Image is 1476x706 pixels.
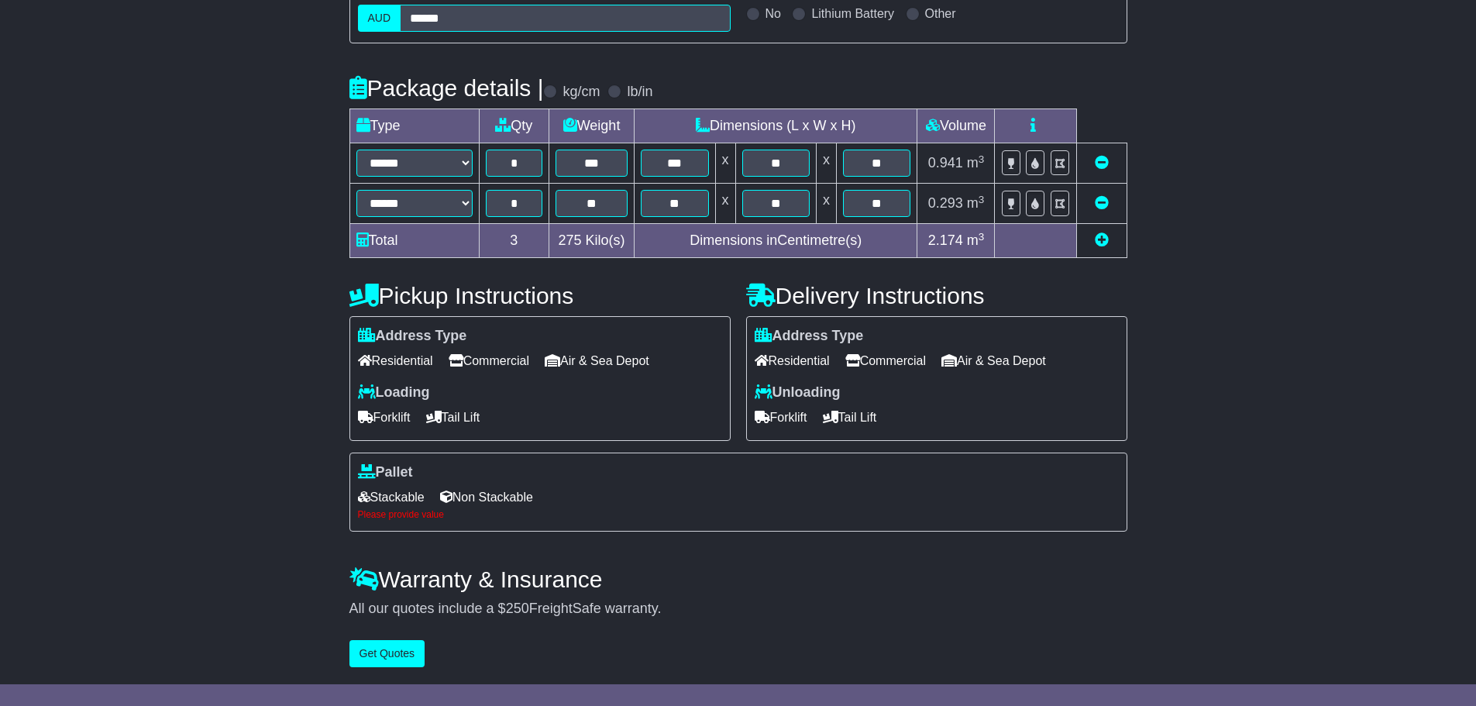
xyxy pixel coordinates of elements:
span: m [967,155,985,170]
label: AUD [358,5,401,32]
td: Weight [549,109,635,143]
label: Address Type [358,328,467,345]
td: Total [349,224,479,258]
label: Other [925,6,956,21]
label: Loading [358,384,430,401]
span: Forklift [755,405,807,429]
h4: Package details | [349,75,544,101]
span: m [967,232,985,248]
span: 0.941 [928,155,963,170]
div: All our quotes include a $ FreightSafe warranty. [349,601,1127,618]
span: Air & Sea Depot [941,349,1046,373]
div: Please provide value [358,509,1119,520]
span: Residential [755,349,830,373]
td: Qty [479,109,549,143]
td: x [715,143,735,184]
span: m [967,195,985,211]
h4: Pickup Instructions [349,283,731,308]
label: kg/cm [563,84,600,101]
td: Volume [917,109,995,143]
a: Remove this item [1095,195,1109,211]
span: Commercial [449,349,529,373]
label: No [766,6,781,21]
span: 0.293 [928,195,963,211]
span: 275 [559,232,582,248]
td: Type [349,109,479,143]
span: Forklift [358,405,411,429]
span: Residential [358,349,433,373]
button: Get Quotes [349,640,425,667]
span: Tail Lift [823,405,877,429]
span: Stackable [358,485,425,509]
td: x [816,143,836,184]
h4: Warranty & Insurance [349,567,1127,592]
label: lb/in [627,84,652,101]
span: 250 [506,601,529,616]
label: Pallet [358,464,413,481]
span: Air & Sea Depot [545,349,649,373]
sup: 3 [979,153,985,165]
td: Dimensions (L x W x H) [635,109,917,143]
span: 2.174 [928,232,963,248]
label: Lithium Battery [811,6,894,21]
td: x [816,184,836,224]
td: 3 [479,224,549,258]
span: Commercial [845,349,926,373]
a: Add new item [1095,232,1109,248]
span: Non Stackable [440,485,533,509]
span: Tail Lift [426,405,480,429]
td: Dimensions in Centimetre(s) [635,224,917,258]
td: x [715,184,735,224]
h4: Delivery Instructions [746,283,1127,308]
a: Remove this item [1095,155,1109,170]
label: Unloading [755,384,841,401]
td: Kilo(s) [549,224,635,258]
sup: 3 [979,231,985,243]
sup: 3 [979,194,985,205]
label: Address Type [755,328,864,345]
